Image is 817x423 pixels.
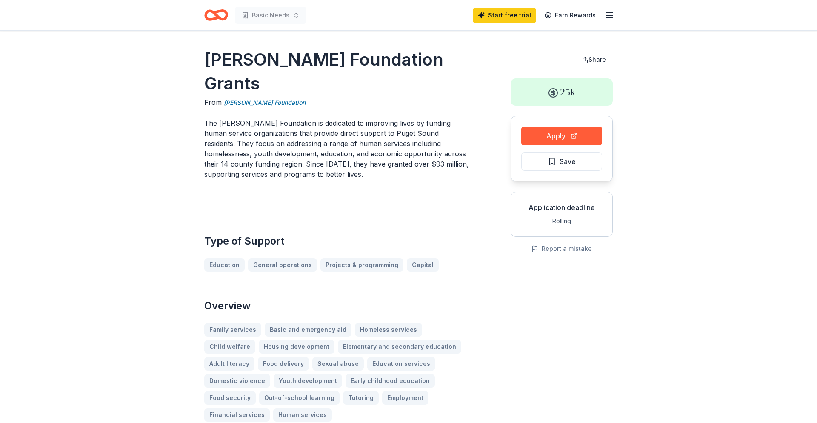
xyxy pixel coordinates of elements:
a: General operations [248,258,317,272]
a: Earn Rewards [540,8,601,23]
button: Save [521,152,602,171]
div: From [204,97,470,108]
button: Apply [521,127,602,145]
a: Start free trial [473,8,536,23]
h1: [PERSON_NAME] Foundation Grants [204,48,470,95]
a: Home [204,5,228,25]
div: Application deadline [518,202,606,213]
span: Share [588,56,606,63]
p: The [PERSON_NAME] Foundation is dedicated to improving lives by funding human service organizatio... [204,118,470,179]
span: Save [560,156,576,167]
a: Capital [407,258,439,272]
span: Basic Needs [252,10,289,20]
a: Education [204,258,245,272]
button: Basic Needs [235,7,306,24]
button: Report a mistake [531,244,592,254]
button: Share [575,51,613,68]
a: Projects & programming [320,258,403,272]
h2: Overview [204,299,470,313]
div: Rolling [518,216,606,226]
a: [PERSON_NAME] Foundation [224,98,306,108]
h2: Type of Support [204,234,470,248]
div: 25k [511,78,613,106]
